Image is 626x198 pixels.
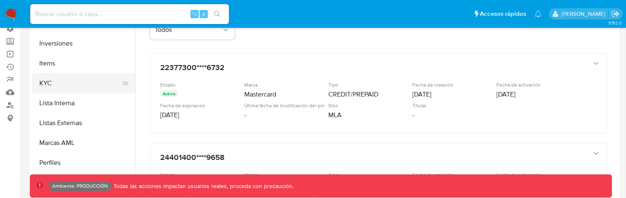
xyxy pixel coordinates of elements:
p: ramiro.carbonell@mercadolibre.com.co [561,10,608,18]
span: 3.152.0 [608,19,622,26]
button: search-icon [209,8,226,20]
button: Inversiones [32,34,135,53]
button: Listas Externas [32,113,135,133]
button: Lista Interna [32,93,135,113]
button: Items [32,53,135,73]
p: Ambiente: PRODUCCIÓN [52,184,108,188]
p: Todas las acciones impactan usuarios reales, proceda con precaución. [111,182,294,190]
a: Notificaciones [535,10,542,17]
span: s [202,10,205,18]
a: Salir [611,10,620,18]
span: ⌥ [191,10,197,18]
button: KYC [32,73,129,93]
button: Marcas AML [32,133,135,153]
button: Restricciones Nuevo Mundo [32,173,135,193]
button: Perfiles [32,153,135,173]
span: Accesos rápidos [480,10,526,18]
input: Buscar usuario o caso... [30,9,229,19]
